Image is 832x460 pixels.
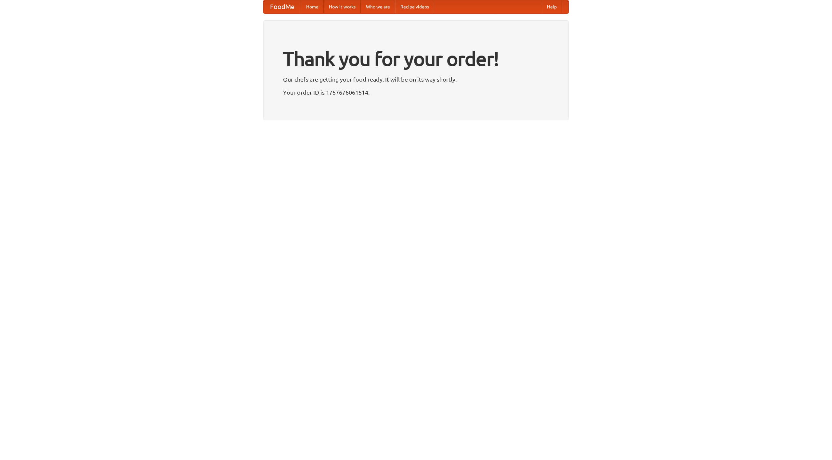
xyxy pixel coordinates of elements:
a: Home [301,0,324,13]
p: Your order ID is 1757676061514. [283,87,549,97]
p: Our chefs are getting your food ready. It will be on its way shortly. [283,74,549,84]
a: Recipe videos [395,0,434,13]
a: How it works [324,0,361,13]
h1: Thank you for your order! [283,43,549,74]
a: FoodMe [264,0,301,13]
a: Help [542,0,562,13]
a: Who we are [361,0,395,13]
